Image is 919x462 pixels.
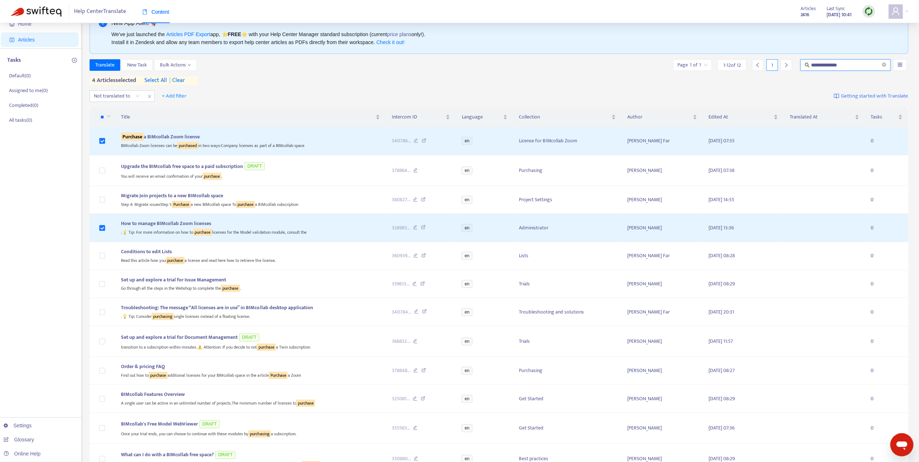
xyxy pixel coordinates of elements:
div: You will receive an email confirmation of your . ​ [121,172,380,180]
div: A single user can be active in an unlimited number of projects.The minimum number of licenses to [121,398,380,407]
sqkw: purchase [166,257,185,264]
span: 366832 ... [391,337,410,345]
span: Collection [519,113,610,121]
span: How to manage BIMcollab Zoom licenses [121,219,211,228]
span: 380827 ... [391,196,410,204]
span: BIMcollab Features Overview [121,390,185,398]
span: en [461,367,472,375]
sqkw: Purchase [269,372,287,379]
span: [DATE] 11:57 [708,337,733,345]
span: plus-circle [72,58,77,63]
span: Set up and explore a trial for Issue Management [121,276,226,284]
span: select all [144,76,167,85]
span: 328983 ... [391,224,410,232]
span: en [461,337,472,345]
td: 0 [865,326,908,357]
td: 0 [865,242,908,270]
span: Order & pricing FAQ [121,362,165,371]
span: Help Center Translate [74,5,126,18]
span: close-circle [882,62,886,69]
div: Read this article how you a license and read here how to retrieve the license. ​ [121,256,380,264]
span: Translated At [789,113,853,121]
span: DRAFT [244,162,265,170]
span: en [461,224,472,232]
span: 378848 ... [391,367,410,375]
span: Troubleshooting: The message “All licenses are in use” in BIMcollab desktop application [121,303,313,312]
span: en [461,308,472,316]
span: New Task [127,61,147,69]
span: 1 - 12 of 12 [723,61,741,69]
td: [PERSON_NAME] [621,385,703,413]
img: Swifteq [11,7,61,17]
sqkw: Purchase [172,201,191,208]
span: 378864 ... [391,167,410,174]
span: en [461,137,472,145]
iframe: Button to launch messaging window [890,433,913,456]
span: [DATE] 08:29 [708,394,735,403]
div: We've just launched the app, ⭐ ⭐️ with your Help Center Manager standard subscription (current on... [112,30,892,46]
img: image-link [833,93,839,99]
span: [DATE] 07:36 [708,424,734,432]
td: Project Settings [513,186,621,214]
span: [DATE] 07:35 [708,137,734,145]
span: Migrate Join projects to a new BIMcollab space [121,191,223,200]
th: Edited At [703,107,784,127]
span: a BIMcollab Zoom license [121,133,200,141]
span: Intercom ID [391,113,444,121]
span: close [145,92,154,101]
span: left [755,62,760,68]
td: Purchasing [513,155,621,186]
span: user [891,7,900,16]
span: search [805,62,810,68]
span: book [142,9,147,14]
span: Conditions to edit Lists [121,247,172,256]
th: Language [456,107,513,127]
span: What can I do with a BIMcollab free space? [121,450,214,459]
span: 360939 ... [391,252,410,260]
span: en [461,167,472,174]
td: 0 [865,385,908,413]
td: 0 [865,270,908,298]
span: [DATE] 07:38 [708,166,734,174]
div: BIMcollab Zoom licenses can be in two ways: ​Company licenses as part of a BIMcollab space [121,141,380,149]
span: [DATE] 08:28 [708,251,735,260]
td: [PERSON_NAME] [621,270,703,298]
td: 0 [865,413,908,444]
span: en [461,196,472,204]
a: Getting started with Translate [833,90,908,102]
p: Tasks [7,56,21,65]
a: Online Help [4,451,40,457]
span: [DATE] 08:29 [708,280,735,288]
span: en [461,395,472,403]
td: Administrator [513,214,621,242]
span: down [107,114,111,118]
span: DRAFT [215,451,235,459]
td: [PERSON_NAME] Far [621,298,703,326]
td: Purchasing [513,357,621,385]
span: 340784 ... [391,308,411,316]
sqkw: purchase [257,344,276,351]
div: . ​💡 Tip: Consider single licenses instead of a floating license. [121,312,380,320]
p: Assigned to me ( 0 ) [9,87,48,94]
th: Translated At [784,107,865,127]
div: Find out how to additional licenses for your BIMcollab space in the article a Zoom [121,371,380,379]
td: [PERSON_NAME] [621,155,703,186]
span: DRAFT [199,420,220,428]
span: en [461,252,472,260]
td: [PERSON_NAME] Far [621,242,703,270]
div: .💡 Tip: For more information on how to licenses for the Model validation module, consult the [121,228,380,236]
span: 4 articles selected [90,76,136,85]
span: 355563 ... [391,424,410,432]
sqkw: purchase [296,400,315,407]
span: | [169,75,171,85]
td: [PERSON_NAME] [621,214,703,242]
div: Go through all the steps in the Webshop to complete the . [121,284,380,292]
td: Lists [513,242,621,270]
sqkw: purchase [236,201,255,208]
td: [PERSON_NAME] [621,357,703,385]
span: Edited At [708,113,772,121]
span: right [784,62,789,68]
span: Content [142,9,169,15]
a: Glossary [4,437,34,442]
span: Last Sync [827,5,845,13]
